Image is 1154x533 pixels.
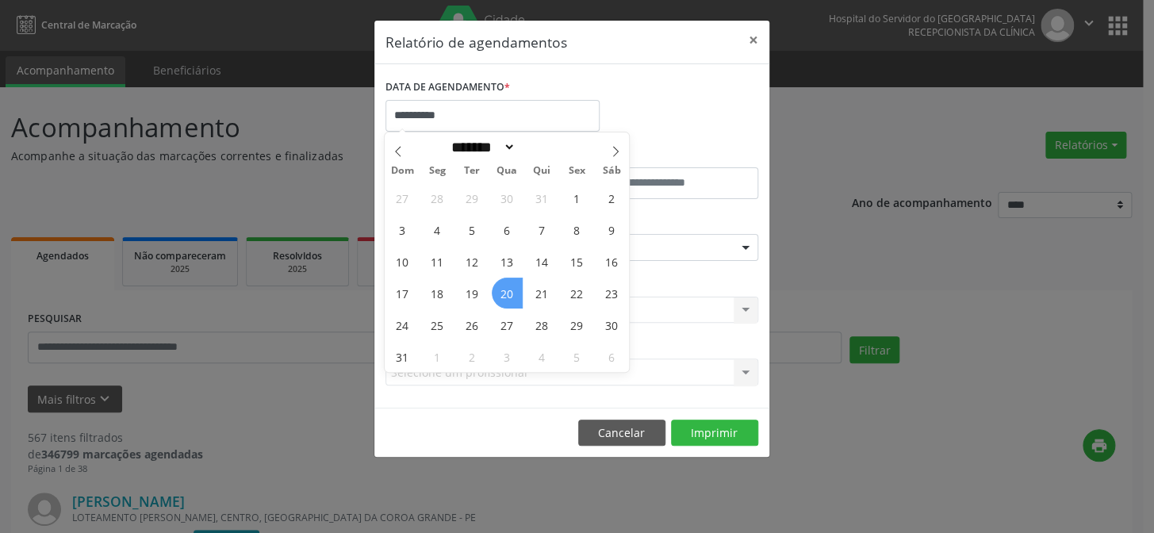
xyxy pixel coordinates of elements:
button: Close [738,21,769,59]
span: Setembro 5, 2025 [561,341,592,372]
span: Agosto 21, 2025 [527,278,558,309]
span: Agosto 20, 2025 [492,278,523,309]
span: Agosto 12, 2025 [457,246,488,277]
select: Month [446,139,516,155]
span: Agosto 23, 2025 [596,278,627,309]
button: Cancelar [578,420,665,447]
span: Setembro 2, 2025 [457,341,488,372]
span: Agosto 26, 2025 [457,309,488,340]
label: ATÉ [576,143,758,167]
span: Agosto 4, 2025 [422,214,453,245]
span: Agosto 28, 2025 [527,309,558,340]
span: Setembro 3, 2025 [492,341,523,372]
span: Agosto 3, 2025 [387,214,418,245]
span: Agosto 1, 2025 [561,182,592,213]
span: Sáb [594,166,629,176]
span: Agosto 10, 2025 [387,246,418,277]
span: Agosto 19, 2025 [457,278,488,309]
span: Agosto 24, 2025 [387,309,418,340]
span: Agosto 6, 2025 [492,214,523,245]
span: Agosto 8, 2025 [561,214,592,245]
span: Agosto 25, 2025 [422,309,453,340]
span: Agosto 14, 2025 [527,246,558,277]
span: Ter [454,166,489,176]
span: Agosto 16, 2025 [596,246,627,277]
label: DATA DE AGENDAMENTO [385,75,510,100]
span: Agosto 18, 2025 [422,278,453,309]
span: Agosto 29, 2025 [561,309,592,340]
span: Julho 29, 2025 [457,182,488,213]
span: Agosto 15, 2025 [561,246,592,277]
span: Agosto 2, 2025 [596,182,627,213]
span: Seg [420,166,454,176]
span: Setembro 4, 2025 [527,341,558,372]
span: Agosto 13, 2025 [492,246,523,277]
span: Agosto 5, 2025 [457,214,488,245]
span: Dom [385,166,420,176]
span: Agosto 7, 2025 [527,214,558,245]
span: Julho 27, 2025 [387,182,418,213]
span: Agosto 11, 2025 [422,246,453,277]
span: Qui [524,166,559,176]
span: Setembro 1, 2025 [422,341,453,372]
span: Julho 31, 2025 [527,182,558,213]
span: Agosto 31, 2025 [387,341,418,372]
span: Agosto 27, 2025 [492,309,523,340]
span: Qua [489,166,524,176]
span: Agosto 30, 2025 [596,309,627,340]
span: Setembro 6, 2025 [596,341,627,372]
span: Sex [559,166,594,176]
span: Julho 30, 2025 [492,182,523,213]
input: Year [516,139,568,155]
h5: Relatório de agendamentos [385,32,567,52]
span: Julho 28, 2025 [422,182,453,213]
button: Imprimir [671,420,758,447]
span: Agosto 9, 2025 [596,214,627,245]
span: Agosto 17, 2025 [387,278,418,309]
span: Agosto 22, 2025 [561,278,592,309]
